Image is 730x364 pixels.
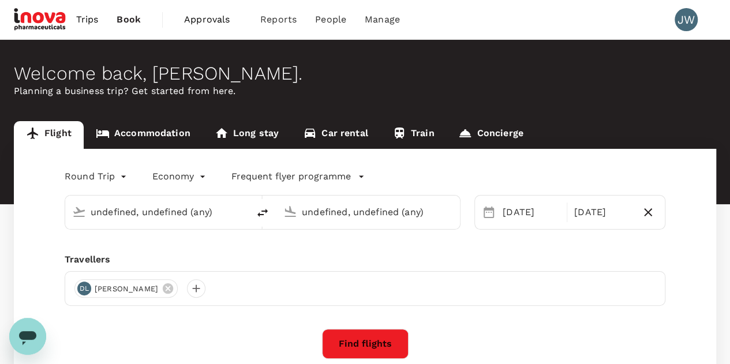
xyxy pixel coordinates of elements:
div: Travellers [65,253,665,267]
span: Manage [365,13,400,27]
span: Book [117,13,141,27]
button: Open [452,211,454,213]
button: delete [249,199,276,227]
button: Frequent flyer programme [231,170,365,183]
input: Going to [302,203,436,221]
div: [DATE] [570,201,636,224]
div: [DATE] [498,201,564,224]
button: Open [241,211,243,213]
a: Accommodation [84,121,203,149]
span: Trips [76,13,99,27]
div: Economy [152,167,208,186]
span: Approvals [184,13,242,27]
a: Concierge [446,121,535,149]
button: Find flights [322,329,409,359]
span: Reports [260,13,297,27]
div: Welcome back , [PERSON_NAME] . [14,63,716,84]
img: iNova Pharmaceuticals [14,7,67,32]
p: Frequent flyer programme [231,170,351,183]
iframe: Button to launch messaging window [9,318,46,355]
a: Car rental [291,121,380,149]
input: Depart from [91,203,224,221]
div: Round Trip [65,167,129,186]
div: DL[PERSON_NAME] [74,279,178,298]
span: [PERSON_NAME] [88,283,165,295]
div: DL [77,282,91,295]
p: Planning a business trip? Get started from here. [14,84,716,98]
div: JW [675,8,698,31]
a: Flight [14,121,84,149]
a: Train [380,121,447,149]
span: People [315,13,346,27]
a: Long stay [203,121,291,149]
